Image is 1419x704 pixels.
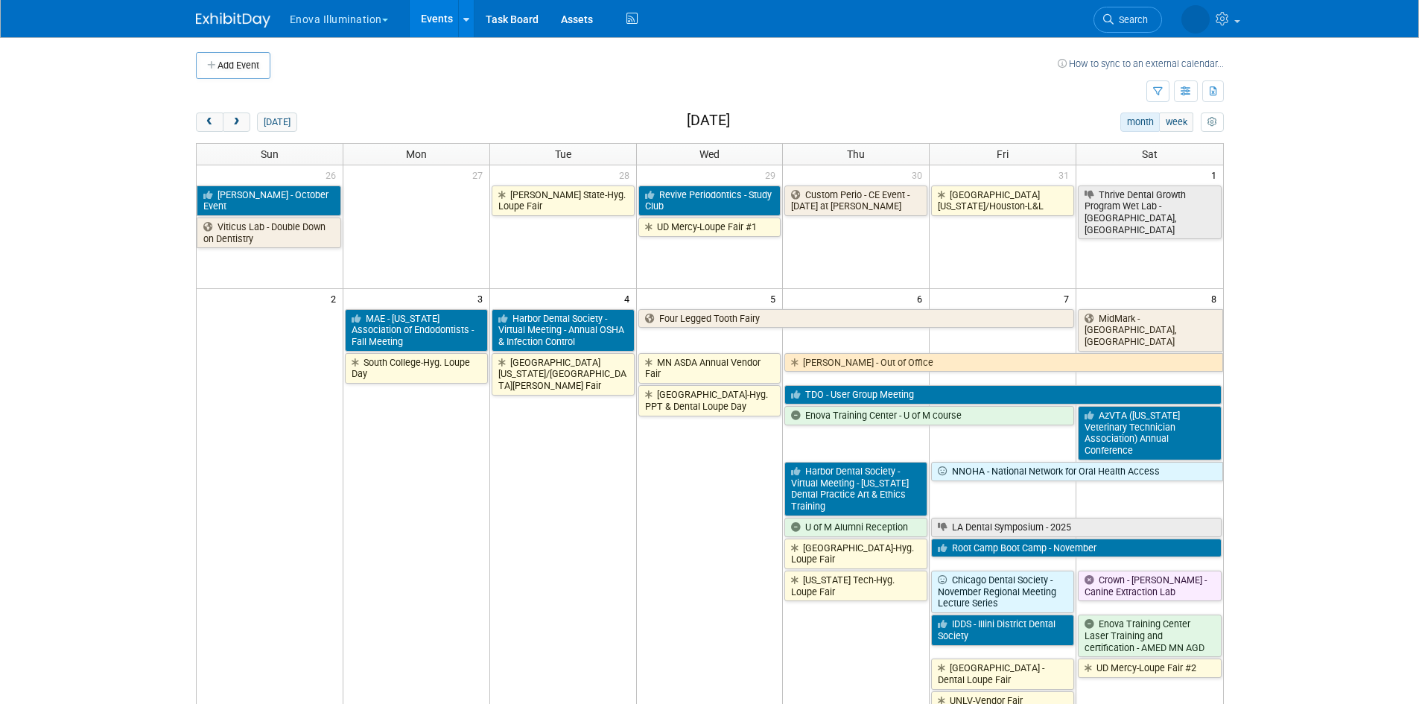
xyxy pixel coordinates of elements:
span: 27 [471,165,489,184]
span: Sun [261,148,279,160]
button: week [1159,112,1193,132]
a: NNOHA - National Network for Oral Health Access [931,462,1222,481]
span: 31 [1057,165,1076,184]
span: 3 [476,289,489,308]
a: [GEOGRAPHIC_DATA]-Hyg. PPT & Dental Loupe Day [638,385,781,416]
a: MidMark - [GEOGRAPHIC_DATA], [GEOGRAPHIC_DATA] [1078,309,1222,352]
span: 8 [1210,289,1223,308]
button: myCustomButton [1201,112,1223,132]
a: [PERSON_NAME] - October Event [197,185,341,216]
a: [PERSON_NAME] - Out of Office [784,353,1222,372]
span: Search [1114,14,1148,25]
img: ExhibitDay [196,13,270,28]
a: [PERSON_NAME] State-Hyg. Loupe Fair [492,185,635,216]
span: Fri [997,148,1009,160]
a: MAE - [US_STATE] Association of Endodontists - Fall Meeting [345,309,488,352]
button: prev [196,112,223,132]
a: Crown - [PERSON_NAME] - Canine Extraction Lab [1078,571,1221,601]
a: UD Mercy-Loupe Fair #2 [1078,659,1221,678]
a: [GEOGRAPHIC_DATA][US_STATE]/[GEOGRAPHIC_DATA][PERSON_NAME] Fair [492,353,635,396]
a: South College-Hyg. Loupe Day [345,353,488,384]
a: U of M Alumni Reception [784,518,927,537]
a: How to sync to an external calendar... [1058,58,1224,69]
a: Enova Training Center - U of M course [784,406,1074,425]
span: 7 [1062,289,1076,308]
a: Search [1093,7,1162,33]
a: IDDS - Illini District Dental Society [931,615,1074,645]
a: Chicago Dental Society - November Regional Meeting Lecture Series [931,571,1074,613]
a: [GEOGRAPHIC_DATA] - Dental Loupe Fair [931,659,1074,689]
span: 28 [618,165,636,184]
button: month [1120,112,1160,132]
span: 30 [910,165,929,184]
a: LA Dental Symposium - 2025 [931,518,1221,537]
a: Custom Perio - CE Event - [DATE] at [PERSON_NAME] [784,185,927,216]
a: Viticus Lab - Double Down on Dentistry [197,218,341,248]
button: next [223,112,250,132]
a: AzVTA ([US_STATE] Veterinary Technician Association) Annual Conference [1078,406,1221,460]
a: Enova Training Center Laser Training and certification - AMED MN AGD [1078,615,1221,657]
span: Wed [699,148,720,160]
a: TDO - User Group Meeting [784,385,1221,405]
a: Root Camp Boot Camp - November [931,539,1221,558]
img: Sarah Swinick [1181,5,1210,34]
a: [GEOGRAPHIC_DATA][US_STATE]/Houston-L&L [931,185,1074,216]
a: Harbor Dental Society - Virtual Meeting - [US_STATE] Dental Practice Art & Ethics Training [784,462,927,516]
span: 26 [324,165,343,184]
a: Four Legged Tooth Fairy [638,309,1075,329]
span: Thu [847,148,865,160]
span: 4 [623,289,636,308]
a: Revive Periodontics - Study Club [638,185,781,216]
a: MN ASDA Annual Vendor Fair [638,353,781,384]
a: [US_STATE] Tech-Hyg. Loupe Fair [784,571,927,601]
i: Personalize Calendar [1207,118,1217,127]
span: 6 [915,289,929,308]
span: 29 [764,165,782,184]
span: 5 [769,289,782,308]
a: [GEOGRAPHIC_DATA]-Hyg. Loupe Fair [784,539,927,569]
button: [DATE] [257,112,296,132]
button: Add Event [196,52,270,79]
span: Sat [1142,148,1158,160]
span: 2 [329,289,343,308]
span: Tue [555,148,571,160]
a: UD Mercy-Loupe Fair #1 [638,218,781,237]
span: Mon [406,148,427,160]
a: Harbor Dental Society - Virtual Meeting - Annual OSHA & Infection Control [492,309,635,352]
a: Thrive Dental Growth Program Wet Lab - [GEOGRAPHIC_DATA], [GEOGRAPHIC_DATA] [1078,185,1221,240]
h2: [DATE] [687,112,730,129]
span: 1 [1210,165,1223,184]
